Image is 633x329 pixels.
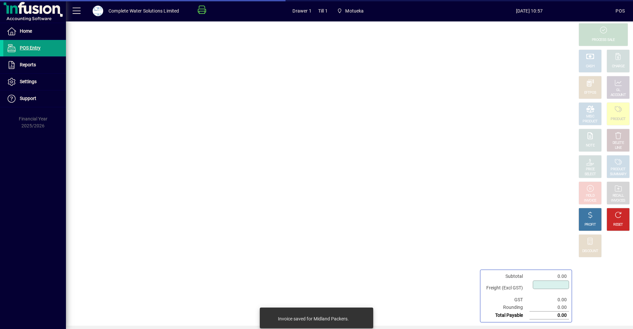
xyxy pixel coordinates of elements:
div: SUMMARY [610,172,626,177]
span: POS Entry [20,45,41,50]
div: PRICE [586,167,595,172]
div: RECALL [613,193,624,198]
a: Home [3,23,66,40]
div: POS [616,6,625,16]
a: Support [3,90,66,107]
td: 0.00 [529,296,569,304]
td: Freight (Excl GST) [483,280,529,296]
td: Rounding [483,304,529,312]
div: PRODUCT [611,167,625,172]
div: Complete Water Solutions Limited [108,6,179,16]
span: Till 1 [318,6,328,16]
span: Home [20,28,32,34]
div: PROFIT [585,222,596,227]
div: INVOICES [611,198,625,203]
div: CHARGE [612,64,625,69]
div: NOTE [586,143,594,148]
td: 0.00 [529,304,569,312]
div: RESET [613,222,623,227]
div: PRODUCT [611,117,625,122]
a: Settings [3,74,66,90]
div: DISCOUNT [582,249,598,254]
span: Motueka [334,5,367,17]
td: GST [483,296,529,304]
div: DELETE [613,141,624,146]
div: PRODUCT [583,119,597,124]
span: [DATE] 10:57 [443,6,616,16]
div: ACCOUNT [611,93,626,98]
button: Profile [87,5,108,17]
span: Reports [20,62,36,67]
td: Total Payable [483,312,529,319]
td: 0.00 [529,312,569,319]
div: MISC [586,114,594,119]
td: Subtotal [483,273,529,280]
div: SELECT [585,172,596,177]
span: Drawer 1 [292,6,311,16]
div: EFTPOS [584,90,596,95]
div: HOLD [586,193,594,198]
span: Motueka [345,6,364,16]
span: Settings [20,79,37,84]
div: INVOICE [584,198,596,203]
div: Invoice saved for Midland Packers. [278,315,349,322]
div: LINE [615,146,621,150]
div: PROCESS SALE [592,38,615,43]
a: Reports [3,57,66,73]
td: 0.00 [529,273,569,280]
div: GL [616,88,620,93]
div: CASH [586,64,594,69]
span: Support [20,96,36,101]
